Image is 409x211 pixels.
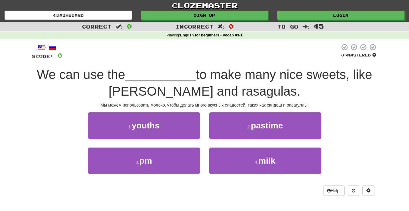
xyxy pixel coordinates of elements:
[303,24,309,29] span: :
[32,43,62,51] div: /
[132,121,159,130] span: youths
[341,53,347,57] span: 0 %
[141,11,268,20] a: Sign up
[32,102,377,108] div: Мы можем использовать молоко, чтобы делать много вкусных сладостей, таких как сандеш и расагуллы.
[57,52,62,59] span: 0
[258,156,275,165] span: milk
[5,11,132,20] a: Dashboard
[277,11,404,20] a: Login
[128,124,132,129] small: 1 .
[109,67,372,98] span: to make many nice sweets, like [PERSON_NAME] and rasagulas.
[32,54,54,59] span: Score:
[88,148,200,174] button: 3.pm
[139,156,152,165] span: pm
[37,67,125,82] span: We can use the
[251,121,283,130] span: pastime
[125,67,196,82] span: __________
[247,124,251,129] small: 2 .
[323,185,345,196] button: Help!
[340,53,377,58] div: Mastered
[229,22,234,30] span: 0
[180,33,243,37] strong: English for beginners - Vocab 03-1
[175,23,213,29] span: Incorrect
[277,23,298,29] span: To go
[313,22,324,30] span: 45
[255,160,259,165] small: 4 .
[116,24,122,29] span: :
[88,112,200,139] button: 1.youths
[127,22,132,30] span: 0
[209,148,321,174] button: 4.milk
[82,23,112,29] span: Correct
[218,24,224,29] span: :
[209,112,321,139] button: 2.pastime
[348,185,359,196] button: Round history (alt+y)
[136,160,139,165] small: 3 .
